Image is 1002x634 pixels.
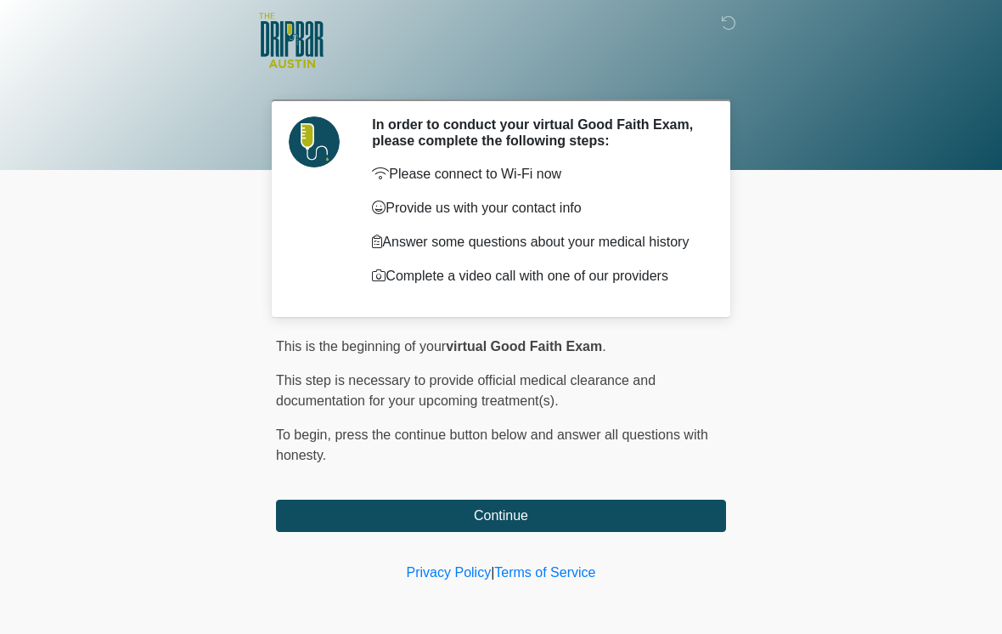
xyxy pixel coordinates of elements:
[491,565,494,580] a: |
[276,339,446,354] span: This is the beginning of your
[289,116,340,167] img: Agent Avatar
[494,565,595,580] a: Terms of Service
[602,339,605,354] span: .
[372,116,701,149] h2: In order to conduct your virtual Good Faith Exam, please complete the following steps:
[372,164,701,184] p: Please connect to Wi-Fi now
[372,266,701,286] p: Complete a video call with one of our providers
[372,198,701,218] p: Provide us with your contact info
[276,500,726,532] button: Continue
[259,13,324,68] img: The DRIPBaR - Austin The Domain Logo
[372,232,701,252] p: Answer some questions about your medical history
[407,565,492,580] a: Privacy Policy
[446,339,602,354] strong: virtual Good Faith Exam
[276,373,656,408] span: This step is necessary to provide official medical clearance and documentation for your upcoming ...
[276,427,335,442] span: To begin,
[276,427,708,462] span: press the continue button below and answer all questions with honesty.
